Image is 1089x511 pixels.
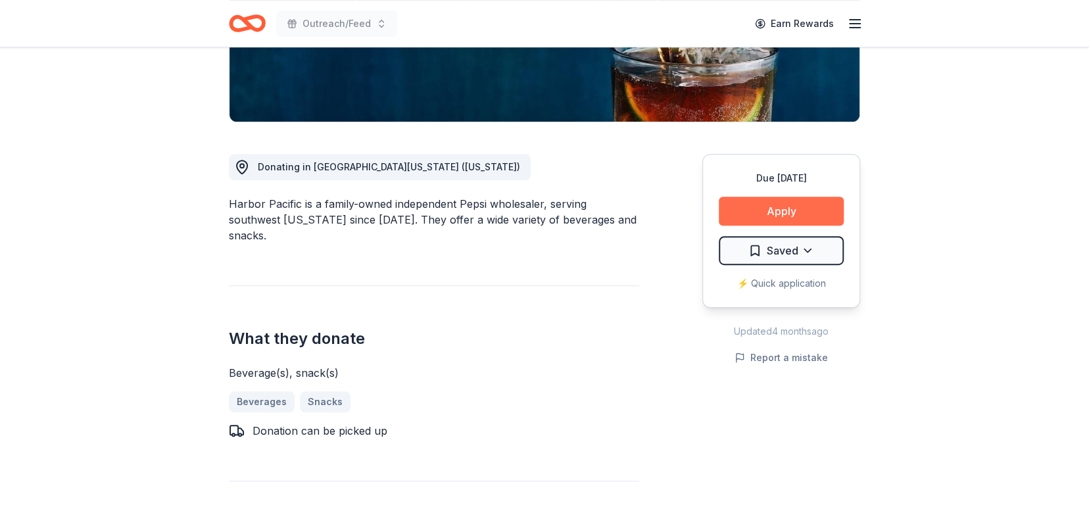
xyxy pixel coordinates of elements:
div: Updated 4 months ago [702,324,860,339]
h2: What they donate [229,328,639,349]
a: Earn Rewards [747,12,842,36]
button: Report a mistake [735,350,828,366]
a: Beverages [229,391,295,412]
span: Outreach/Feed [302,16,371,32]
a: Home [229,8,266,39]
span: Donating in [GEOGRAPHIC_DATA][US_STATE] ([US_STATE]) [258,161,520,172]
div: Harbor Pacific is a family-owned independent Pepsi wholesaler, serving southwest [US_STATE] since... [229,196,639,243]
div: Due [DATE] [719,170,844,186]
div: Beverage(s), snack(s) [229,365,639,381]
div: ⚡️ Quick application [719,276,844,291]
button: Apply [719,197,844,226]
span: Saved [767,242,798,259]
div: Donation can be picked up [253,423,387,439]
a: Snacks [300,391,351,412]
button: Outreach/Feed [276,11,397,37]
button: Saved [719,236,844,265]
